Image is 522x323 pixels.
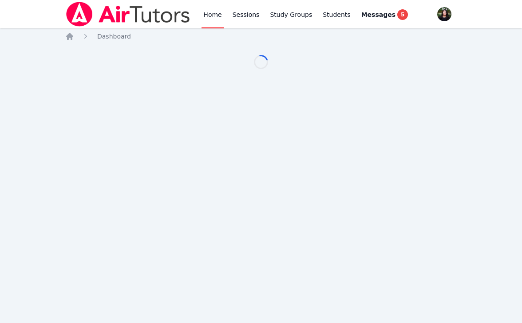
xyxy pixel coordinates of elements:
[65,2,191,27] img: Air Tutors
[65,32,457,41] nav: Breadcrumb
[397,9,408,20] span: 5
[361,10,395,19] span: Messages
[97,33,131,40] span: Dashboard
[97,32,131,41] a: Dashboard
